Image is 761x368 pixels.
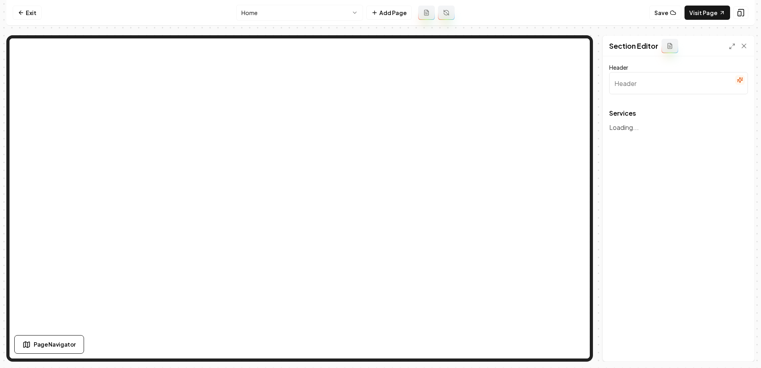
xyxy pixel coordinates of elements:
a: Visit Page [685,6,730,20]
button: Add admin section prompt [662,39,678,53]
button: Save [649,6,681,20]
button: Page Navigator [14,335,84,354]
p: Loading... [609,123,748,132]
input: Header [609,72,748,94]
span: Page Navigator [34,340,76,349]
a: Exit [13,6,42,20]
h2: Section Editor [609,40,658,51]
span: Services [609,110,748,116]
button: Add admin page prompt [418,6,435,20]
button: Regenerate page [438,6,455,20]
label: Header [609,64,628,71]
button: Add Page [366,6,412,20]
